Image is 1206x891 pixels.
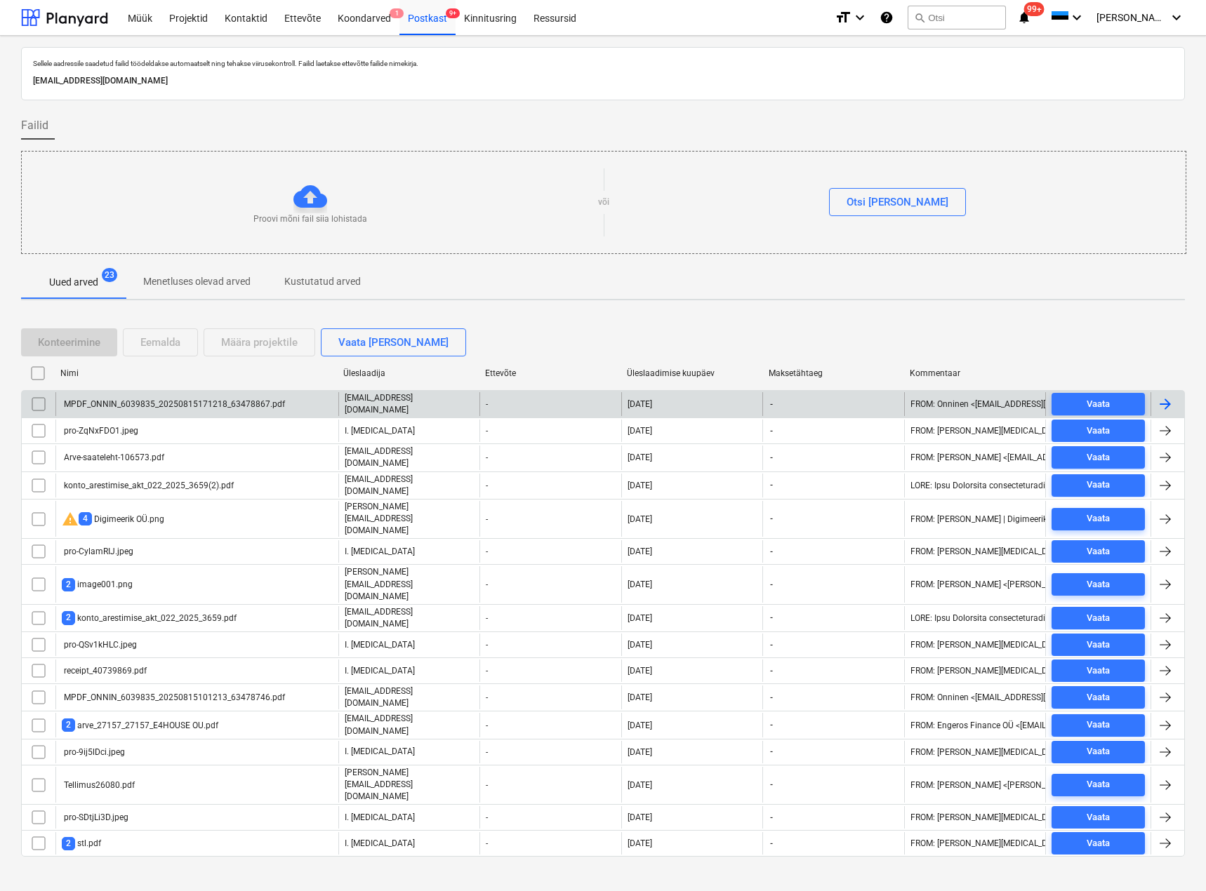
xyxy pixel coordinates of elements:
p: Sellele aadressile saadetud failid töödeldakse automaatselt ning tehakse viirusekontroll. Failid ... [33,59,1173,68]
div: Vaata [1087,777,1110,793]
div: [DATE] [628,721,652,730]
div: - [479,540,621,563]
p: [EMAIL_ADDRESS][DOMAIN_NAME] [345,392,474,416]
div: - [479,474,621,497]
div: Vaata [1087,836,1110,852]
p: [EMAIL_ADDRESS][DOMAIN_NAME] [345,606,474,630]
p: [EMAIL_ADDRESS][DOMAIN_NAME] [345,474,474,497]
span: - [769,479,774,491]
div: receipt_40739869.pdf [62,666,147,676]
div: Vaata [1087,396,1110,413]
div: Vaata [1087,610,1110,627]
p: Menetluses olevad arved [143,274,251,289]
p: [EMAIL_ADDRESS][DOMAIN_NAME] [345,445,474,469]
p: I. [MEDICAL_DATA] [345,838,415,850]
div: MPDF_ONNIN_6039835_20250815171218_63478867.pdf [62,399,285,409]
button: Vaata [1052,741,1145,763]
div: Arve-saateleht-106573.pdf [62,453,164,462]
button: Vaata [1052,420,1145,442]
div: Maksetähtaeg [769,368,899,378]
span: - [769,838,774,850]
div: Vaata [1087,477,1110,493]
div: Vestlusvidin [1136,824,1206,891]
div: Vaata [1087,690,1110,706]
div: - [479,659,621,682]
span: 23 [102,268,117,282]
p: [PERSON_NAME][EMAIL_ADDRESS][DOMAIN_NAME] [345,566,474,602]
span: 4 [79,512,92,525]
div: pro-ZqNxFDO1.jpeg [62,426,138,436]
div: pro-CylamRIJ.jpeg [62,547,133,556]
span: - [769,546,774,558]
p: [EMAIL_ADDRESS][DOMAIN_NAME] [345,713,474,737]
p: [PERSON_NAME][EMAIL_ADDRESS][DOMAIN_NAME] [345,501,474,537]
span: - [769,612,774,624]
div: [DATE] [628,514,652,524]
div: Vaata [1087,717,1110,733]
p: I. [MEDICAL_DATA] [345,812,415,824]
div: - [479,420,621,442]
div: - [479,445,621,469]
div: pro-QSv1kHLC.jpeg [62,640,137,650]
div: Kommentaar [910,368,1040,378]
div: [DATE] [628,481,652,490]
span: 2 [62,837,75,850]
span: 9+ [446,8,460,18]
div: [DATE] [628,580,652,589]
span: Failid [21,117,48,134]
div: Nimi [60,368,332,378]
button: Vaata [PERSON_NAME] [321,328,466,356]
span: - [769,692,774,704]
div: [DATE] [628,399,652,409]
span: - [769,779,774,791]
div: - [479,713,621,737]
i: keyboard_arrow_down [1168,9,1185,26]
div: Ettevõte [485,368,616,378]
button: Vaata [1052,634,1145,656]
div: - [479,606,621,630]
p: I. [MEDICAL_DATA] [345,665,415,677]
div: - [479,501,621,537]
div: konto_arestimise_akt_022_2025_3659.pdf [62,611,237,624]
p: Kustutatud arved [284,274,361,289]
div: Vaata [1087,511,1110,527]
div: Vaata [1087,544,1110,560]
div: Otsi [PERSON_NAME] [847,193,948,211]
i: keyboard_arrow_down [852,9,868,26]
button: Vaata [1052,686,1145,709]
span: - [769,812,774,824]
span: - [769,425,774,437]
div: [DATE] [628,812,652,822]
span: 2 [62,718,75,732]
div: - [479,806,621,829]
span: - [769,719,774,731]
p: I. [MEDICAL_DATA] [345,746,415,758]
p: või [598,196,609,208]
button: Otsi [908,6,1006,29]
button: Vaata [1052,540,1145,563]
p: I. [MEDICAL_DATA] [345,639,415,651]
div: Vaata [1087,450,1110,466]
div: pro-SDtjLi3D.jpeg [62,812,128,822]
div: [DATE] [628,747,652,757]
div: konto_arestimise_akt_022_2025_3659(2).pdf [62,481,234,490]
button: Vaata [1052,508,1145,530]
span: - [769,398,774,410]
div: - [479,741,621,763]
div: arve_27157_27157_E4HOUSE OU.pdf [62,718,218,732]
div: - [479,634,621,656]
iframe: Chat Widget [1136,824,1206,891]
p: Uued arved [49,275,98,290]
span: search [914,12,925,23]
div: Vaata [1087,637,1110,653]
button: Vaata [1052,573,1145,596]
div: Vaata [1087,810,1110,826]
span: [PERSON_NAME] [MEDICAL_DATA] [1096,12,1167,23]
p: Proovi mõni fail siia lohistada [253,213,367,225]
button: Vaata [1052,714,1145,737]
div: [DATE] [628,666,652,676]
div: Proovi mõni fail siia lohistadavõiOtsi [PERSON_NAME] [21,151,1186,254]
div: Vaata [1087,423,1110,439]
button: Vaata [1052,446,1145,469]
div: Vaata [PERSON_NAME] [338,333,449,351]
